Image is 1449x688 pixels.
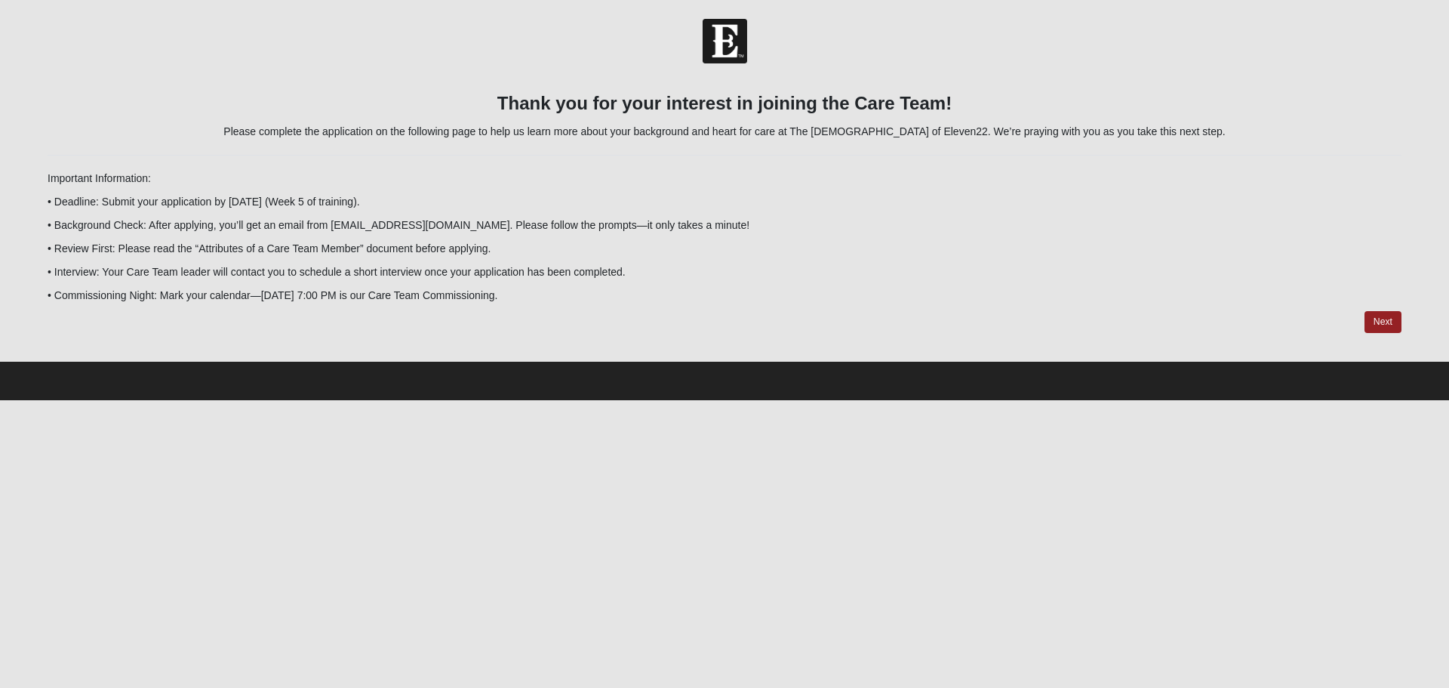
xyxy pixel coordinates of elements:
h3: Thank you for your interest in joining the Care Team! [48,93,1401,115]
span: Important Information: [48,172,151,184]
p: • Deadline: Submit your application by [DATE] (Week 5 of training). [48,194,1401,210]
p: Please complete the application on the following page to help us learn more about your background... [48,124,1401,140]
p: • Review First: Please read the “Attributes of a Care Team Member” document before applying. [48,241,1401,257]
p: • Commissioning Night: Mark your calendar—[DATE] 7:00 PM is our Care Team Commissioning. [48,288,1401,304]
img: Church of Eleven22 Logo [703,19,747,63]
a: Next [1364,311,1401,333]
p: • Background Check: After applying, you’ll get an email from [EMAIL_ADDRESS][DOMAIN_NAME]. Please... [48,218,1401,233]
p: • Interview: Your Care Team leader will contact you to schedule a short interview once your appli... [48,264,1401,280]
